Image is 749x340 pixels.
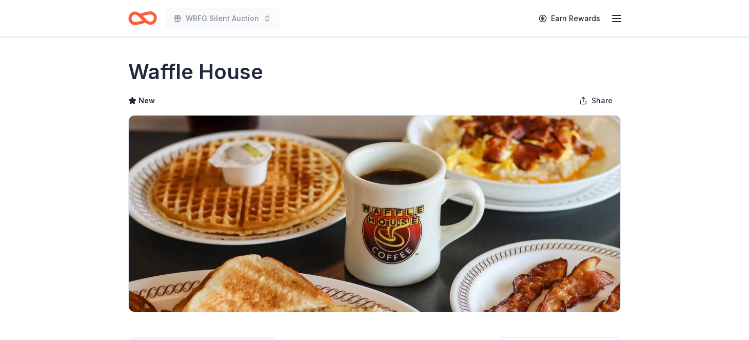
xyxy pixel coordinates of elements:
img: Image for Waffle House [129,116,620,312]
span: WRFG Silent Auction [186,12,259,25]
button: Share [571,90,621,111]
a: Earn Rewards [533,9,606,28]
a: Home [128,6,157,30]
span: Share [592,95,613,107]
span: New [139,95,155,107]
h1: Waffle House [128,58,263,86]
button: WRFG Silent Auction [165,8,280,29]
